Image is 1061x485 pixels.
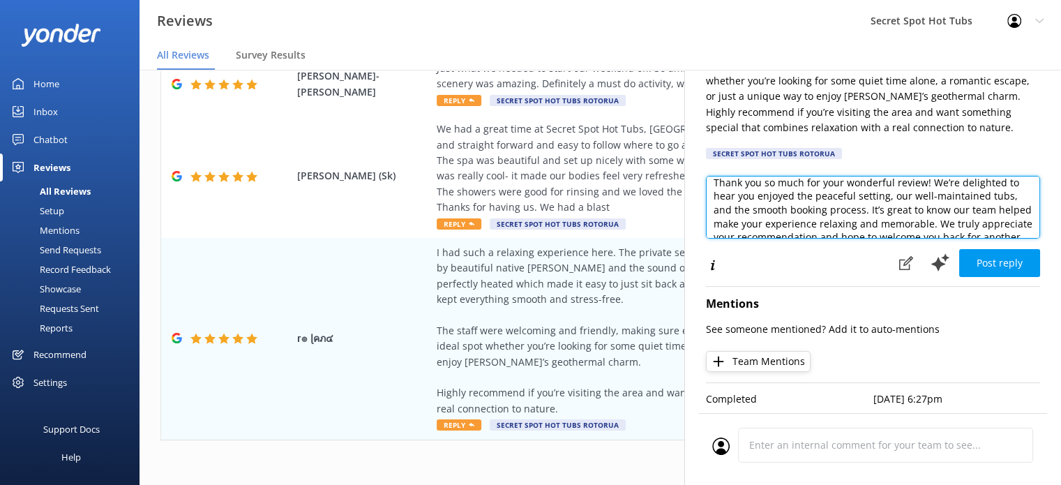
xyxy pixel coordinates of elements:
div: Chatbot [33,126,68,154]
div: Record Feedback [8,260,111,279]
span: [PERSON_NAME]-[PERSON_NAME] [297,68,430,100]
a: All Reviews [8,181,140,201]
div: Reports [8,318,73,338]
span: Secret Spot Hot Tubs Rotorua [490,95,626,106]
button: Team Mentions [706,351,811,372]
a: Record Feedback [8,260,140,279]
div: Settings [33,368,67,396]
h4: Mentions [706,295,1040,313]
div: Help [61,443,81,471]
span: Reply [437,218,481,230]
div: Requests Sent [8,299,99,318]
div: All Reviews [8,181,91,201]
div: Reviews [33,154,70,181]
div: Inbox [33,98,58,126]
span: г๏ ɭคภ๔ [297,331,430,346]
div: Recommend [33,341,86,368]
span: Secret Spot Hot Tubs Rotorua [490,218,626,230]
div: Just what we needed to start our weekend off. So amazing and definitely worth the trip. So relaxi... [437,61,945,92]
p: [DATE] 6:27pm [873,391,1041,407]
p: See someone mentioned? Add it to auto-mentions [706,322,1040,337]
div: Support Docs [43,415,100,443]
span: Secret Spot Hot Tubs Rotorua [490,419,626,431]
img: yonder-white-logo.png [21,24,101,47]
a: Setup [8,201,140,221]
span: Survey Results [236,48,306,62]
p: Completed [706,391,873,407]
div: Showcase [8,279,81,299]
span: All Reviews [157,48,209,62]
h3: Reviews [157,10,213,32]
a: Requests Sent [8,299,140,318]
button: Post reply [959,249,1040,277]
span: Reply [437,419,481,431]
div: Setup [8,201,64,221]
div: We had a great time at Secret Spot Hot Tubs, [GEOGRAPHIC_DATA]. The “check in” process was very s... [437,121,945,215]
div: Secret Spot Hot Tubs Rotorua [706,148,842,159]
a: Mentions [8,221,140,240]
span: Reply [437,95,481,106]
a: Send Requests [8,240,140,260]
div: Send Requests [8,240,101,260]
div: I had such a relaxing experience here. The private setting made it feel peaceful and secluded, su... [437,245,945,417]
img: user_profile.svg [712,438,730,455]
a: Showcase [8,279,140,299]
div: Mentions [8,221,80,240]
span: [PERSON_NAME] (Sk) [297,168,430,184]
textarea: Hi г๏ ɭคภ๔, Thank you so much for your wonderful review! We’re delighted to hear you enjoyed the ... [706,176,1040,239]
div: Home [33,70,59,98]
a: Reports [8,318,140,338]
